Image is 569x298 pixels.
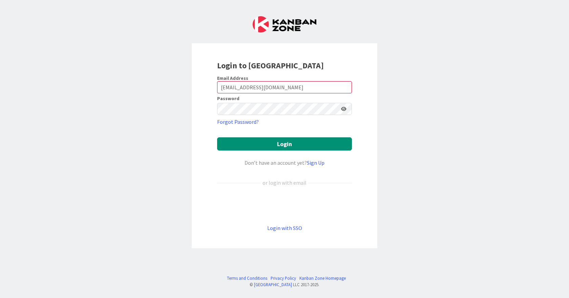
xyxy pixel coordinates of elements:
a: Privacy Policy [271,275,296,281]
div: Don’t have an account yet? [217,159,352,167]
div: © LLC 2017- 2025 . [224,281,346,288]
label: Email Address [217,75,248,81]
div: or login with email [261,179,308,187]
a: Kanban Zone Homepage [299,275,346,281]
a: Terms and Conditions [227,275,267,281]
img: Kanban Zone [253,16,316,32]
a: Login with SSO [267,225,302,231]
iframe: Sign in with Google Button [214,198,355,213]
button: Login [217,137,352,151]
a: [GEOGRAPHIC_DATA] [254,282,292,287]
label: Password [217,96,239,101]
a: Forgot Password? [217,118,259,126]
b: Login to [GEOGRAPHIC_DATA] [217,60,324,71]
a: Sign Up [307,159,324,166]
